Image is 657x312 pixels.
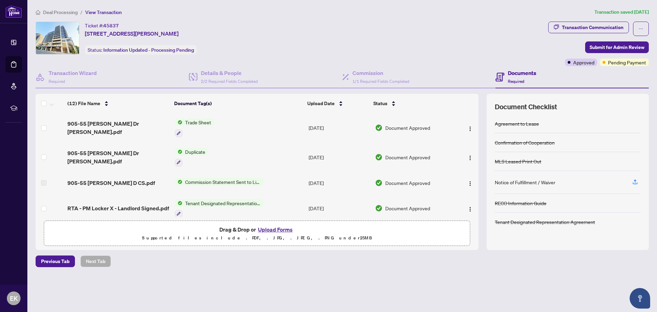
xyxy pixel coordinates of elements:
button: Previous Tab [36,255,75,267]
button: Upload Forms [256,225,295,234]
div: Transaction Communication [562,22,623,33]
img: Status Icon [175,199,182,207]
span: home [36,10,40,15]
img: Logo [467,207,473,212]
div: Notice of Fulfillment / Waiver [495,178,555,186]
img: IMG-W12270823_1.jpg [36,22,79,54]
span: 1/1 Required Fields Completed [352,79,409,84]
img: Document Status [375,124,383,132]
th: (12) File Name [65,94,171,113]
span: View Transaction [85,9,122,15]
span: Drag & Drop orUpload FormsSupported files include .PDF, .JPG, .JPEG, .PNG under25MB [44,221,470,246]
td: [DATE] [306,194,372,223]
button: Transaction Communication [548,22,629,33]
img: Logo [467,181,473,186]
img: Status Icon [175,148,182,155]
span: 2/2 Required Fields Completed [201,79,258,84]
span: 905-55 [PERSON_NAME] Dr [PERSON_NAME].pdf [67,149,169,165]
span: Status [373,100,387,107]
span: Document Approved [385,179,430,187]
span: [STREET_ADDRESS][PERSON_NAME] [85,29,179,38]
span: Required [49,79,65,84]
img: Document Status [375,179,383,187]
span: Duplicate [182,148,208,155]
span: Upload Date [307,100,335,107]
span: Deal Processing [43,9,78,15]
button: Logo [465,152,476,163]
span: Document Checklist [495,102,557,112]
h4: Commission [352,69,409,77]
div: Tenant Designated Representation Agreement [495,218,595,226]
div: MLS Leased Print Out [495,158,541,165]
img: Logo [467,155,473,161]
button: Status IconDuplicate [175,148,208,166]
p: Supported files include .PDF, .JPG, .JPEG, .PNG under 25 MB [48,234,466,242]
span: 45837 [103,23,119,29]
img: Logo [467,126,473,132]
button: Submit for Admin Review [585,41,649,53]
span: Document Approved [385,124,430,132]
div: Agreement to Lease [495,120,539,127]
img: Document Status [375,204,383,212]
h4: Documents [508,69,536,77]
img: Status Icon [175,178,182,186]
h4: Details & People [201,69,258,77]
img: logo [5,5,22,18]
span: Document Approved [385,153,430,161]
th: Status [371,94,453,113]
span: Drag & Drop or [219,225,295,234]
article: Transaction saved [DATE] [594,8,649,16]
span: Submit for Admin Review [590,42,644,53]
span: 905-55 [PERSON_NAME] Dr [PERSON_NAME].pdf [67,120,169,136]
button: Status IconTrade Sheet [175,118,214,137]
button: Logo [465,203,476,214]
td: [DATE] [306,172,372,194]
span: Required [508,79,524,84]
span: (12) File Name [67,100,100,107]
span: 905-55 [PERSON_NAME] D CS.pdf [67,179,155,187]
th: Upload Date [305,94,371,113]
button: Next Tab [80,255,111,267]
img: Document Status [375,153,383,161]
button: Logo [465,177,476,188]
span: Information Updated - Processing Pending [103,47,194,53]
div: Confirmation of Cooperation [495,139,555,146]
img: Status Icon [175,118,182,126]
li: / [80,8,82,16]
span: Trade Sheet [182,118,214,126]
div: RECO Information Guide [495,199,546,207]
span: ellipsis [639,26,643,31]
th: Document Tag(s) [171,94,305,113]
span: Tenant Designated Representation Agreement [182,199,263,207]
h4: Transaction Wizard [49,69,97,77]
button: Status IconCommission Statement Sent to Listing Brokerage [175,178,263,186]
div: Status: [85,45,197,54]
button: Status IconTenant Designated Representation Agreement [175,199,263,218]
button: Logo [465,122,476,133]
span: Previous Tab [41,256,69,267]
span: RTA - PM Locker X - Landlord Signed.pdf [67,204,169,212]
span: Approved [573,59,594,66]
button: Open asap [630,288,650,309]
td: [DATE] [306,142,372,172]
span: EK [10,294,18,303]
span: Commission Statement Sent to Listing Brokerage [182,178,263,186]
div: Ticket #: [85,22,119,29]
span: Document Approved [385,204,430,212]
span: Pending Payment [608,59,646,66]
td: [DATE] [306,113,372,142]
